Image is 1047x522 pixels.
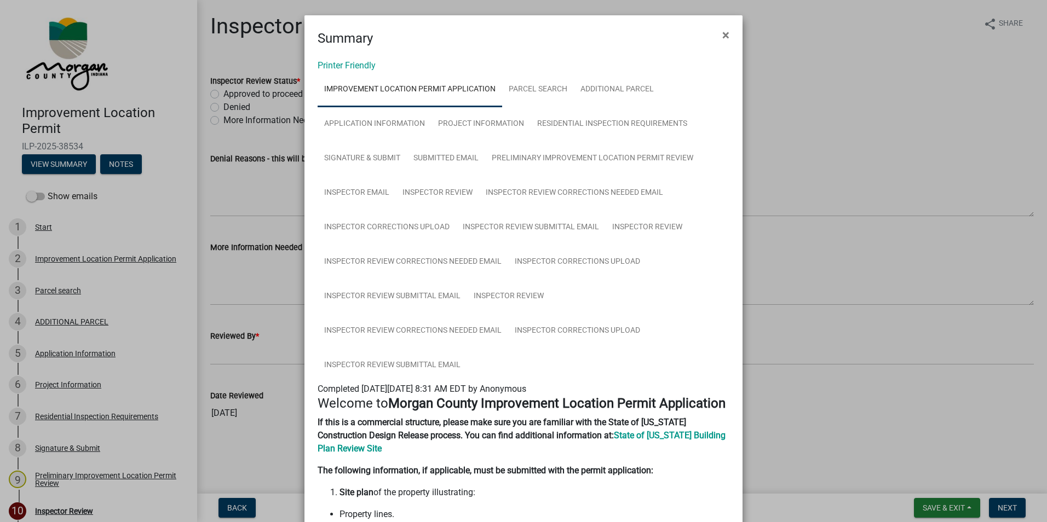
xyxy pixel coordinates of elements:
[318,314,508,349] a: Inspector Review Corrections Needed Email
[340,486,729,499] li: of the property illustrating:
[318,141,407,176] a: Signature & Submit
[508,314,647,349] a: Inspector Corrections Upload
[722,27,729,43] span: ×
[318,107,432,142] a: Application Information
[432,107,531,142] a: Project Information
[574,72,660,107] a: ADDITIONAL PARCEL
[318,465,653,475] strong: The following information, if applicable, must be submitted with the permit application:
[456,210,606,245] a: Inspector Review Submittal Email
[388,396,726,411] strong: Morgan County Improvement Location Permit Application
[407,141,485,176] a: Submitted Email
[479,176,670,211] a: Inspector Review Corrections Needed Email
[318,348,467,383] a: Inspector Review Submittal Email
[318,417,686,440] strong: If this is a commercial structure, please make sure you are familiar with the State of [US_STATE]...
[531,107,694,142] a: Residential Inspection Requirements
[318,396,729,411] h4: Welcome to
[340,508,729,521] li: Property lines.
[396,176,479,211] a: Inspector Review
[318,176,396,211] a: Inspector Email
[340,487,373,497] strong: Site plan
[318,28,373,48] h4: Summary
[485,141,700,176] a: Preliminary Improvement Location Permit Review
[508,245,647,280] a: Inspector Corrections Upload
[502,72,574,107] a: Parcel search
[714,20,738,50] button: Close
[318,72,502,107] a: Improvement Location Permit Application
[318,60,376,71] a: Printer Friendly
[606,210,689,245] a: Inspector Review
[318,279,467,314] a: Inspector Review Submittal Email
[318,384,526,394] span: Completed [DATE][DATE] 8:31 AM EDT by Anonymous
[318,210,456,245] a: Inspector Corrections Upload
[318,245,508,280] a: Inspector Review Corrections Needed Email
[318,430,726,454] a: State of [US_STATE] Building Plan Review Site
[467,279,550,314] a: Inspector Review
